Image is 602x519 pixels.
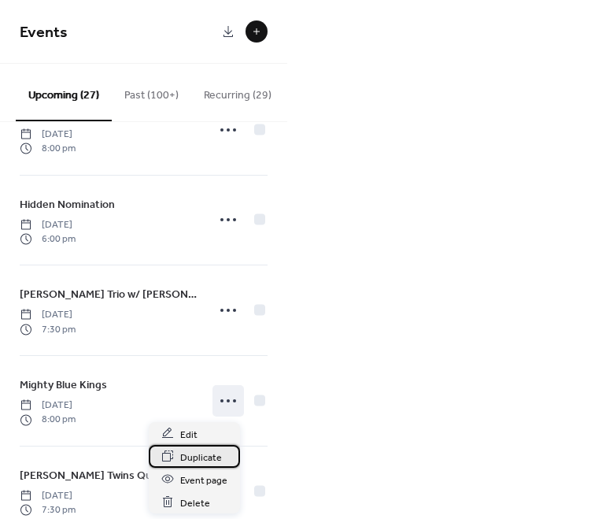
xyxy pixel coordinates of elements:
[20,488,76,502] span: [DATE]
[180,472,227,488] span: Event page
[20,287,197,303] span: [PERSON_NAME] Trio w/ [PERSON_NAME] and [PERSON_NAME]
[191,64,284,120] button: Recurring (29)
[20,467,176,484] span: [PERSON_NAME] Twins Quintet
[20,195,115,213] a: Hidden Nomination
[180,495,210,511] span: Delete
[20,232,76,246] span: 6:00 pm
[20,413,76,427] span: 8:00 pm
[20,217,76,232] span: [DATE]
[20,308,76,322] span: [DATE]
[180,449,222,465] span: Duplicate
[20,322,76,336] span: 7:30 pm
[20,503,76,517] span: 7:30 pm
[16,64,112,121] button: Upcoming (27)
[20,377,107,394] span: Mighty Blue Kings
[20,466,176,484] a: [PERSON_NAME] Twins Quintet
[20,142,76,156] span: 8:00 pm
[20,196,115,213] span: Hidden Nomination
[20,17,68,48] span: Events
[180,426,198,443] span: Edit
[284,64,393,120] button: Submissions (19)
[20,285,197,303] a: [PERSON_NAME] Trio w/ [PERSON_NAME] and [PERSON_NAME]
[20,376,107,394] a: Mighty Blue Kings
[20,399,76,413] span: [DATE]
[112,64,191,120] button: Past (100+)
[20,127,76,141] span: [DATE]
